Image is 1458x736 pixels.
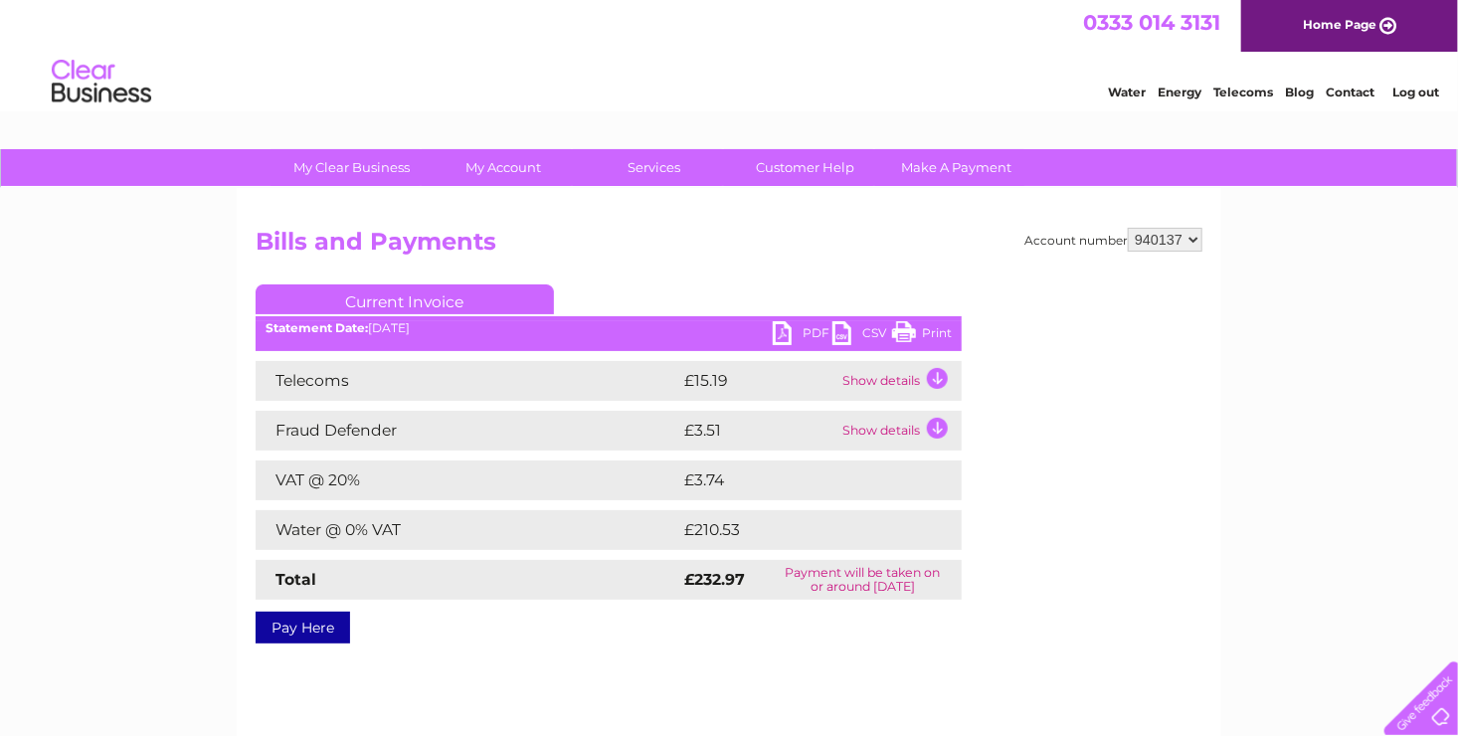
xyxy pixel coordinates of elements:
a: My Account [422,149,586,186]
a: Telecoms [1213,85,1273,99]
td: Payment will be taken on or around [DATE] [764,560,962,600]
div: Clear Business is a trading name of Verastar Limited (registered in [GEOGRAPHIC_DATA] No. 3667643... [261,11,1200,96]
a: PDF [773,321,832,350]
strong: Total [275,570,316,589]
a: Services [573,149,737,186]
a: CSV [832,321,892,350]
a: Current Invoice [256,284,554,314]
b: Statement Date: [266,320,368,335]
a: Water [1108,85,1146,99]
a: Make A Payment [875,149,1039,186]
strong: £232.97 [684,570,745,589]
a: Print [892,321,952,350]
td: £3.51 [679,411,837,451]
td: Fraud Defender [256,411,679,451]
div: [DATE] [256,321,962,335]
a: Customer Help [724,149,888,186]
a: My Clear Business [271,149,435,186]
div: Account number [1024,228,1202,252]
a: Log out [1392,85,1439,99]
a: Energy [1158,85,1201,99]
img: logo.png [51,52,152,112]
a: Pay Here [256,612,350,644]
td: Water @ 0% VAT [256,510,679,550]
h2: Bills and Payments [256,228,1202,266]
td: Show details [837,361,962,401]
td: Show details [837,411,962,451]
a: Blog [1285,85,1314,99]
a: 0333 014 3131 [1083,10,1220,35]
a: Contact [1326,85,1374,99]
td: £210.53 [679,510,925,550]
td: VAT @ 20% [256,460,679,500]
td: £3.74 [679,460,915,500]
td: £15.19 [679,361,837,401]
td: Telecoms [256,361,679,401]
